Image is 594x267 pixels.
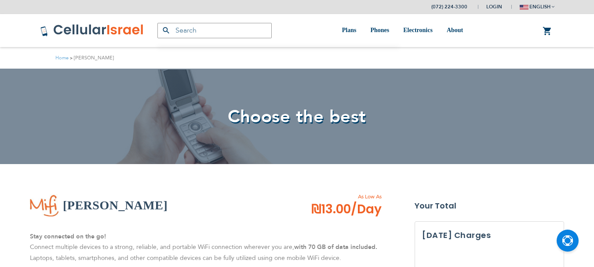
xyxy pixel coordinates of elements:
[63,197,168,214] h2: [PERSON_NAME]
[351,201,382,218] span: /Day
[294,243,377,251] strong: with 70 GB of data included.
[403,27,433,33] span: Electronics
[228,105,366,129] span: Choose the best
[157,23,272,38] input: Search
[403,14,433,47] a: Electronics
[415,199,564,212] strong: Your Total
[69,54,114,62] li: [PERSON_NAME]
[311,201,382,218] span: ₪13.00
[486,4,502,10] span: Login
[520,5,528,10] img: english
[447,14,463,47] a: About
[30,194,58,216] img: MIFI Rental
[422,229,557,242] h3: [DATE] Charges
[40,24,144,37] img: Cellular Israel Logo
[370,27,389,33] span: Phones
[55,55,69,61] a: Home
[288,193,382,201] span: As Low As
[431,4,467,10] a: (072) 224-3300
[30,232,106,241] strong: Stay connected on the go!
[30,231,382,264] p: Connect multiple devices to a strong, reliable, and portable WiFi connection wherever you are, La...
[342,27,357,33] span: Plans
[370,14,389,47] a: Phones
[520,0,554,13] button: english
[342,14,357,47] a: Plans
[447,27,463,33] span: About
